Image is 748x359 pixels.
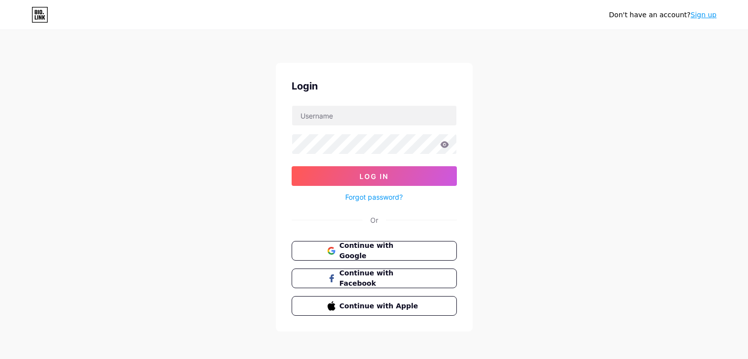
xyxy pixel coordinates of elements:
[345,192,403,202] a: Forgot password?
[292,269,457,288] button: Continue with Facebook
[690,11,717,19] a: Sign up
[339,268,420,289] span: Continue with Facebook
[292,166,457,186] button: Log In
[339,301,420,311] span: Continue with Apple
[292,79,457,93] div: Login
[292,106,456,125] input: Username
[359,172,389,180] span: Log In
[370,215,378,225] div: Or
[292,296,457,316] button: Continue with Apple
[292,241,457,261] button: Continue with Google
[339,240,420,261] span: Continue with Google
[609,10,717,20] div: Don't have an account?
